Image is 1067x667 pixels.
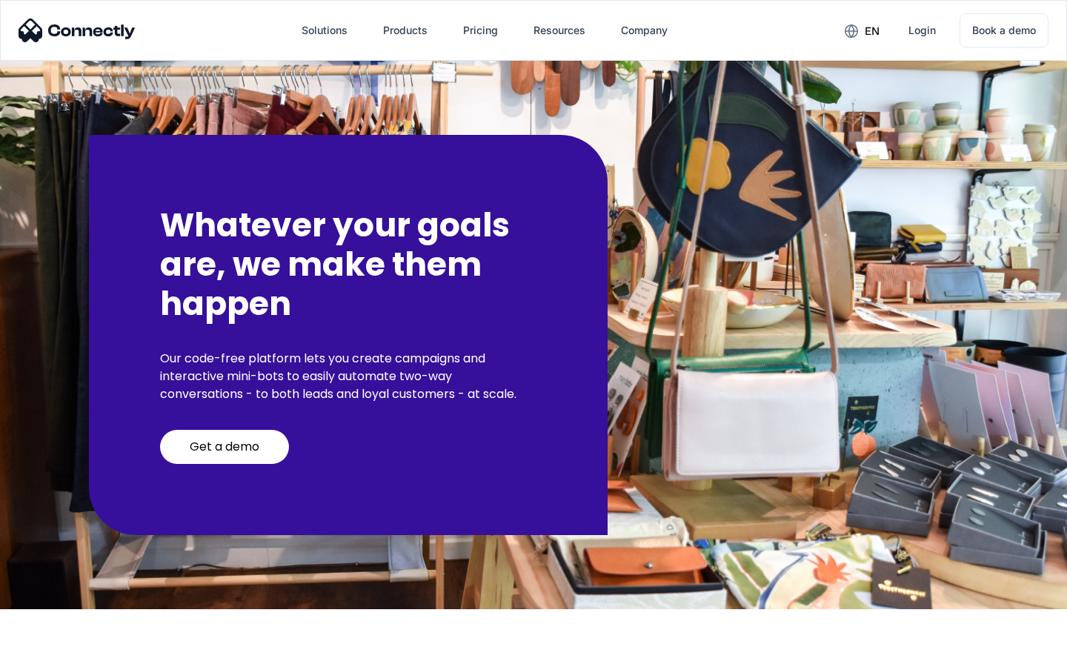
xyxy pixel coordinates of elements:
[533,20,585,41] div: Resources
[621,20,668,41] div: Company
[15,641,89,662] aside: Language selected: English
[960,13,1048,47] a: Book a demo
[190,439,259,454] div: Get a demo
[160,350,536,403] p: Our code-free platform lets you create campaigns and interactive mini-bots to easily automate two...
[908,20,936,41] div: Login
[897,13,948,48] a: Login
[865,21,880,42] div: en
[383,20,428,41] div: Products
[302,20,348,41] div: Solutions
[160,430,289,464] a: Get a demo
[30,641,89,662] ul: Language list
[463,20,498,41] div: Pricing
[19,19,136,42] img: Connectly Logo
[160,206,536,323] h2: Whatever your goals are, we make them happen
[451,13,510,48] a: Pricing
